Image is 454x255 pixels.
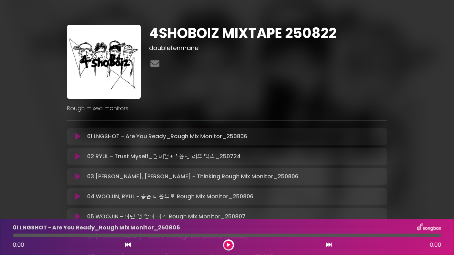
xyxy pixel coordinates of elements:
[430,241,441,249] span: 0:00
[87,172,298,181] p: 03 [PERSON_NAME], [PERSON_NAME] - Thinking Rough Mix Monitor_250806
[87,212,245,221] p: 05 WOOJIN - 아닌 걸 알아 이제 Rough Mix Monitor_250807
[87,152,241,161] p: 02 RYUL - Trust Myself_퀀버전+소윤님 러프 믹스_250724
[87,132,247,141] p: 01 LNGSHOT - Are You Ready_Rough Mix Monitor_250806
[67,104,387,113] p: Rough mixed monitors
[149,44,387,52] h3: doubletenmane
[87,192,253,201] p: 04 WOOJIN, RYUL - 좋은 마음으로 Rough Mix Monitor_250806
[149,25,387,41] h1: 4SHOBOIZ MIXTAPE 250822
[67,25,141,99] img: WpJZf4DWQ0Wh4nhxdG2j
[13,224,180,232] p: 01 LNGSHOT - Are You Ready_Rough Mix Monitor_250806
[417,223,441,232] img: songbox-logo-white.png
[13,241,24,249] span: 0:00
